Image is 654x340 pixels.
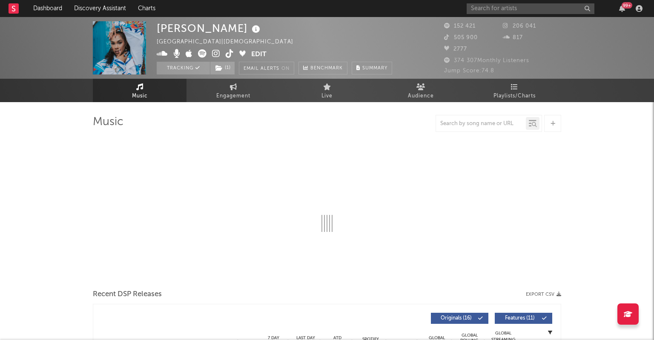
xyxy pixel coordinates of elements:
a: Benchmark [298,62,347,74]
button: Originals(16) [431,313,488,324]
span: Recent DSP Releases [93,289,162,300]
span: 206 041 [503,23,536,29]
span: Engagement [216,91,250,101]
input: Search by song name or URL [436,120,526,127]
span: Live [321,91,333,101]
a: Playlists/Charts [468,79,561,102]
span: 2777 [444,46,467,52]
span: Features ( 11 ) [500,316,539,321]
div: [PERSON_NAME] [157,21,262,35]
span: Originals ( 16 ) [436,316,476,321]
span: 152 421 [444,23,476,29]
span: 817 [503,35,523,40]
span: 505 900 [444,35,478,40]
button: Edit [251,49,267,60]
a: Music [93,79,186,102]
a: Audience [374,79,468,102]
em: On [281,66,290,71]
div: 99 + [622,2,632,9]
span: Summary [362,66,387,71]
button: Tracking [157,62,210,74]
span: Benchmark [310,63,343,74]
div: [GEOGRAPHIC_DATA] | [DEMOGRAPHIC_DATA] [157,37,303,47]
span: 374 307 Monthly Listeners [444,58,529,63]
input: Search for artists [467,3,594,14]
span: Playlists/Charts [493,91,536,101]
button: 99+ [619,5,625,12]
button: Export CSV [526,292,561,297]
span: Music [132,91,148,101]
span: Jump Score: 74.8 [444,68,494,74]
button: (1) [210,62,235,74]
a: Live [280,79,374,102]
span: ( 1 ) [210,62,235,74]
button: Summary [352,62,392,74]
a: Engagement [186,79,280,102]
button: Email AlertsOn [239,62,294,74]
button: Features(11) [495,313,552,324]
span: Audience [408,91,434,101]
